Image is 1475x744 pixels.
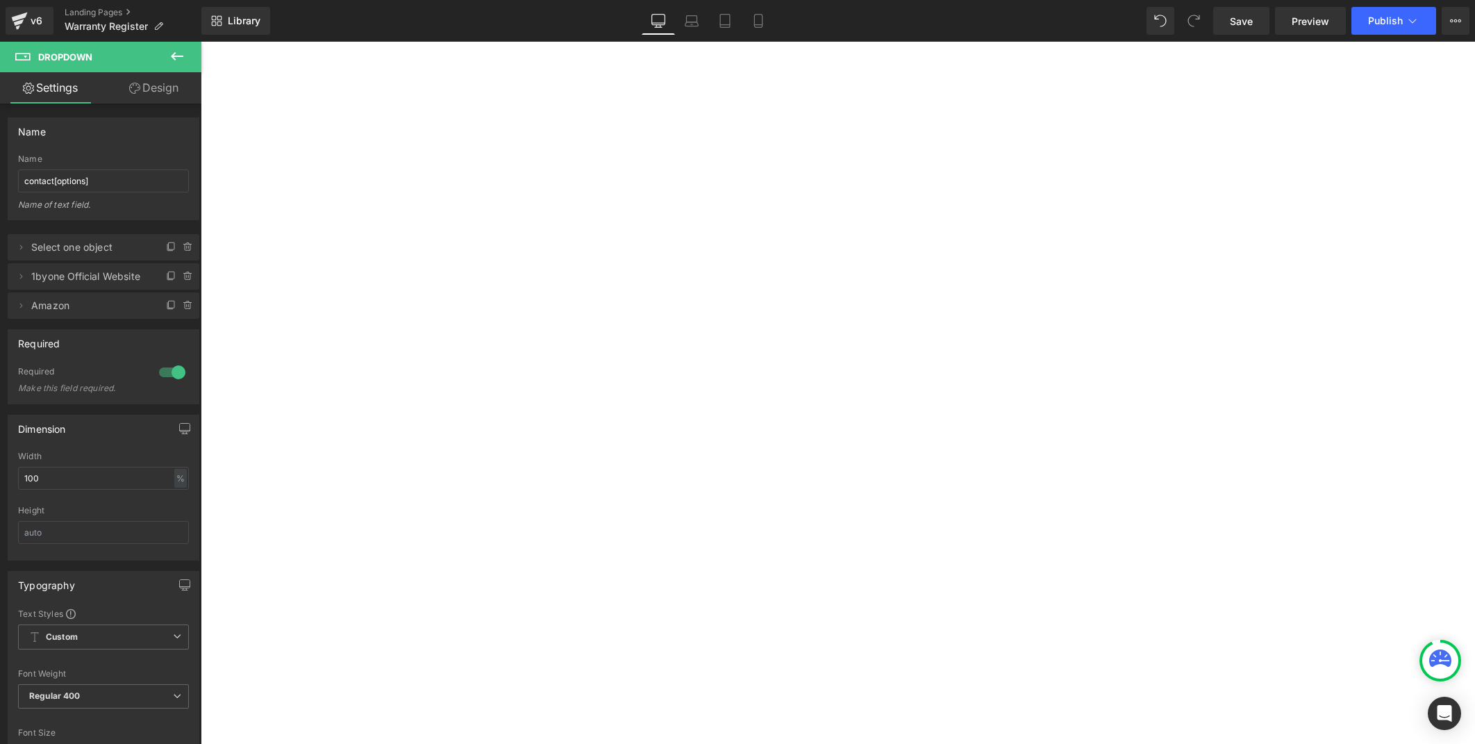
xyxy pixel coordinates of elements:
[65,7,201,18] a: Landing Pages
[18,366,145,381] div: Required
[18,199,189,220] div: Name of text field.
[31,234,148,261] span: Select one object
[1147,7,1174,35] button: Undo
[201,7,270,35] a: New Library
[1368,15,1403,26] span: Publish
[28,12,45,30] div: v6
[1442,7,1469,35] button: More
[18,383,143,393] div: Make this field required.
[708,7,742,35] a: Tablet
[1428,697,1461,730] div: Open Intercom Messenger
[18,330,60,349] div: Required
[46,631,78,643] b: Custom
[1180,7,1208,35] button: Redo
[18,452,189,461] div: Width
[18,669,189,679] div: Font Weight
[18,154,189,164] div: Name
[228,15,260,27] span: Library
[742,7,775,35] a: Mobile
[174,469,187,488] div: %
[18,608,189,619] div: Text Styles
[29,691,81,701] b: Regular 400
[18,728,189,738] div: Font Size
[18,506,189,515] div: Height
[1275,7,1346,35] a: Preview
[1230,14,1253,28] span: Save
[18,467,189,490] input: auto
[31,263,148,290] span: 1byone Official Website
[1292,14,1329,28] span: Preview
[18,415,66,435] div: Dimension
[65,21,148,32] span: Warranty Register
[18,572,75,591] div: Typography
[103,72,204,104] a: Design
[6,7,53,35] a: v6
[18,118,46,138] div: Name
[38,51,92,63] span: Dropdown
[642,7,675,35] a: Desktop
[18,521,189,544] input: auto
[675,7,708,35] a: Laptop
[31,292,148,319] span: Amazon
[1351,7,1436,35] button: Publish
